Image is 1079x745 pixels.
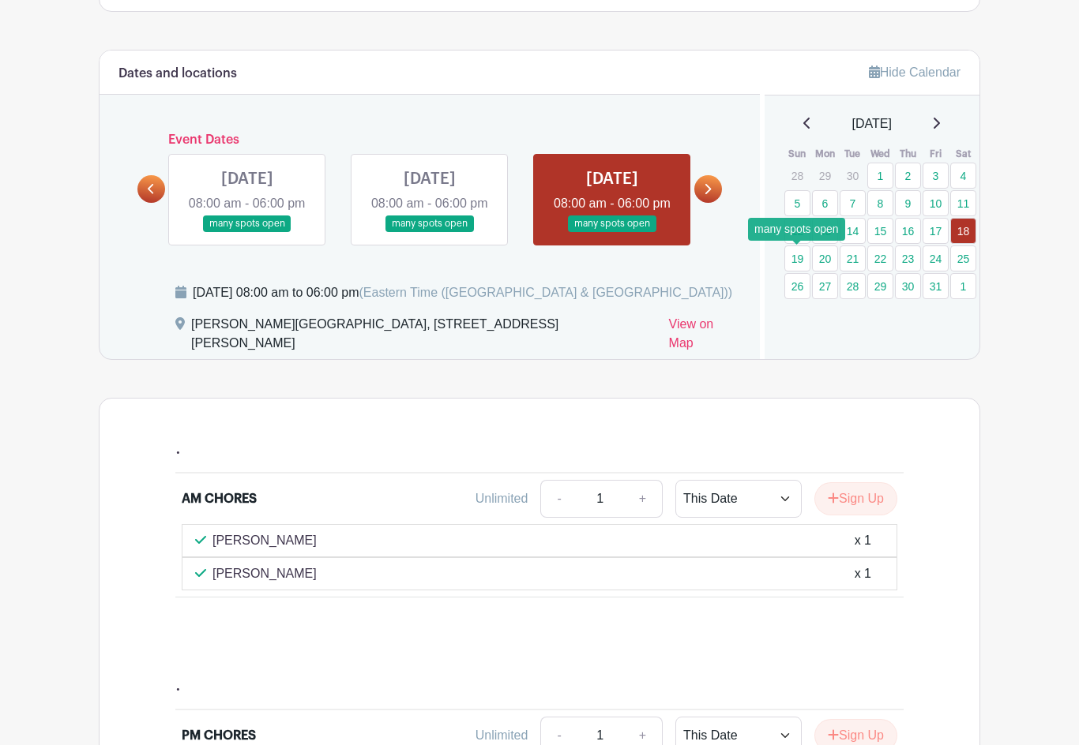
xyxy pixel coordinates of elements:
a: - [540,480,577,518]
p: 28 [784,163,810,188]
a: 26 [784,273,810,299]
a: 5 [784,190,810,216]
th: Sat [949,146,977,162]
a: 9 [895,190,921,216]
span: [DATE] [852,114,892,133]
h6: Dates and locations [118,66,237,81]
div: x 1 [855,564,871,583]
a: 2 [895,163,921,189]
a: 4 [950,163,976,189]
a: 15 [867,218,893,244]
a: 22 [867,245,893,271]
h4: . [175,673,181,696]
div: many spots open [748,218,845,241]
p: 30 [840,163,866,188]
a: View on Map [669,315,741,359]
p: [PERSON_NAME] [212,564,317,583]
a: 31 [923,273,949,299]
a: 16 [895,218,921,244]
span: (Eastern Time ([GEOGRAPHIC_DATA] & [GEOGRAPHIC_DATA])) [359,286,732,299]
a: 29 [867,273,893,299]
p: 29 [812,163,838,188]
a: 6 [812,190,838,216]
a: 10 [923,190,949,216]
div: x 1 [855,531,871,550]
a: 18 [950,218,976,244]
a: 3 [923,163,949,189]
a: 20 [812,245,838,271]
th: Fri [922,146,949,162]
a: 1 [867,163,893,189]
a: 21 [840,245,866,271]
a: 30 [895,273,921,299]
div: [DATE] 08:00 am to 06:00 pm [193,283,732,302]
a: 28 [840,273,866,299]
p: [PERSON_NAME] [212,531,317,550]
a: 8 [867,190,893,216]
th: Thu [894,146,922,162]
a: 23 [895,245,921,271]
h6: Event Dates [165,133,694,148]
div: PM CHORES [182,726,256,745]
a: 25 [950,245,976,271]
a: 27 [812,273,838,299]
th: Wed [867,146,894,162]
a: Hide Calendar [869,66,961,79]
div: [PERSON_NAME][GEOGRAPHIC_DATA], [STREET_ADDRESS][PERSON_NAME] [191,315,656,359]
a: 19 [784,245,810,271]
a: 11 [950,190,976,216]
a: 14 [840,218,866,244]
div: Unlimited [476,489,528,508]
div: AM CHORES [182,489,257,508]
button: Sign Up [814,482,897,515]
th: Sun [784,146,811,162]
a: 1 [950,273,976,299]
a: 24 [923,245,949,271]
a: + [623,480,663,518]
a: 17 [923,218,949,244]
h4: . [175,436,181,459]
th: Tue [839,146,867,162]
div: Unlimited [476,726,528,745]
a: 7 [840,190,866,216]
th: Mon [811,146,839,162]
